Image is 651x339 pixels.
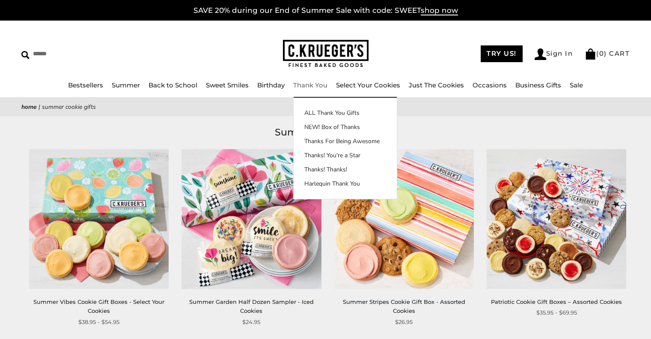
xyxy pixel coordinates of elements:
[33,298,164,314] a: Summer Vibes Cookie Gift Boxes - Select Your Cookies
[181,149,321,288] img: Summer Garden Half Dozen Sampler - Iced Cookies
[421,6,458,15] span: shop now
[487,149,626,288] img: Patriotic Cookie Gift Boxes – Assorted Cookies
[29,149,169,288] img: Summer Vibes Cookie Gift Boxes - Select Your Cookies
[21,103,37,111] a: Home
[535,48,546,60] img: Account
[336,81,400,89] a: Select Your Cookies
[409,81,464,89] a: Just The Cookies
[515,81,561,89] a: Business Gifts
[473,81,507,89] a: Occasions
[7,306,89,332] iframe: Sign Up via Text for Offers
[206,81,249,89] a: Sweet Smiles
[112,81,140,89] a: Summer
[334,149,474,288] a: Summer Stripes Cookie Gift Box - Assorted Cookies
[395,318,413,327] span: $26.95
[294,151,397,160] a: Thanks! You're a Star
[257,81,285,89] a: Birthday
[189,298,314,314] a: Summer Garden Half Dozen Sampler - Iced Cookies
[283,40,369,68] img: C.KRUEGER'S
[599,49,604,57] span: 0
[334,149,473,288] img: Summer Stripes Cookie Gift Box - Assorted Cookies
[149,81,197,89] a: Back to School
[535,48,573,60] a: Sign In
[39,103,40,111] span: |
[491,298,622,305] a: Patriotic Cookie Gift Boxes – Assorted Cookies
[585,48,596,60] img: Bag
[21,51,30,59] img: Search
[294,165,397,174] a: Thanks! Thanks!
[294,179,397,188] a: Harlequin Thank You
[42,103,96,111] span: Summer Cookie Gifts
[78,318,119,327] span: $38.95 - $54.95
[193,6,458,15] a: SAVE 20% during our End of Summer Sale with code: SWEETshop now
[21,102,630,112] nav: breadcrumbs
[21,47,166,60] input: Search
[294,137,397,146] a: Thanks For Being Awesome
[294,108,397,117] a: ALL Thank You Gifts
[293,81,327,89] a: Thank You
[68,81,103,89] a: Bestsellers
[343,298,465,314] a: Summer Stripes Cookie Gift Box - Assorted Cookies
[570,81,583,89] a: Sale
[242,318,260,327] span: $24.95
[294,123,397,132] a: NEW! Box of Thanks
[34,125,617,140] h1: Summer Cookie Gifts
[536,308,577,317] span: $35.95 - $69.95
[481,45,523,62] a: TRY US!
[585,49,630,57] a: (0) CART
